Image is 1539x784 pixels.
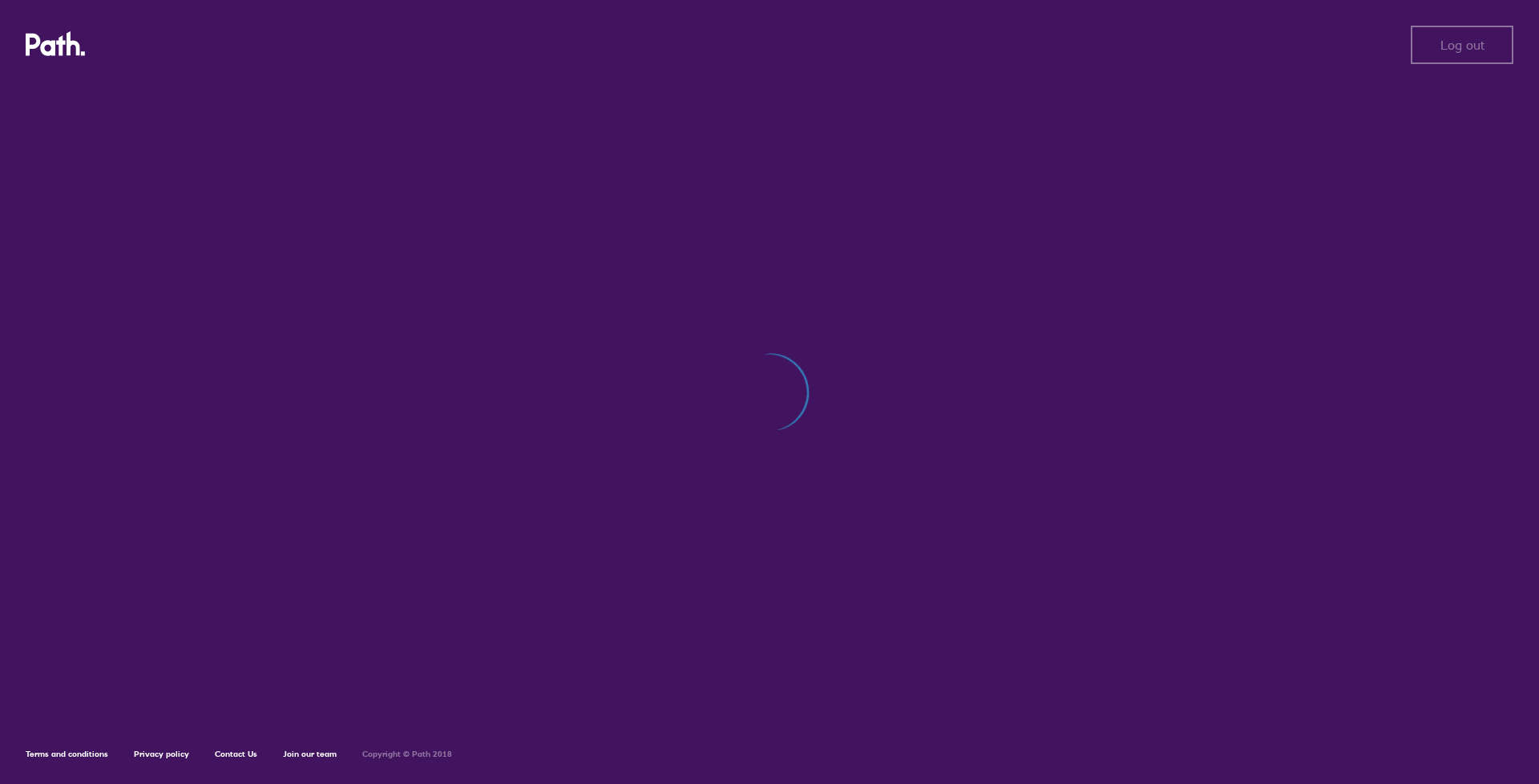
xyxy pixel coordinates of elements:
[1411,26,1513,64] button: Log out
[283,749,337,759] a: Join our team
[215,749,257,759] a: Contact Us
[1440,38,1484,52] span: Log out
[134,749,189,759] a: Privacy policy
[362,750,452,759] h6: Copyright © Path 2018
[26,749,108,759] a: Terms and conditions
